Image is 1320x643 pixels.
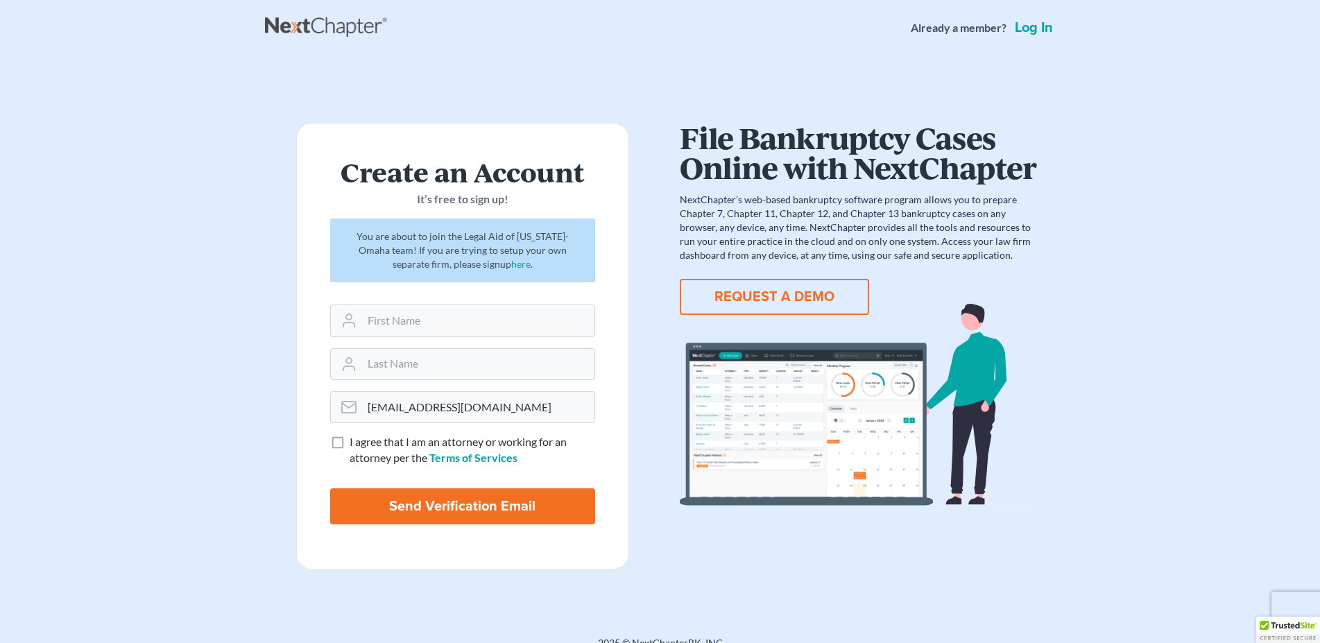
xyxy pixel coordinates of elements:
div: TrustedSite Certified [1256,617,1320,643]
input: First Name [362,305,594,336]
a: here [511,258,531,270]
p: NextChapter’s web-based bankruptcy software program allows you to prepare Chapter 7, Chapter 11, ... [680,193,1036,262]
input: Last Name [362,349,594,379]
p: It’s free to sign up! [330,191,595,207]
strong: Already a member? [911,20,1006,36]
input: Send Verification Email [330,488,595,524]
input: Email Address [362,392,594,422]
img: dashboard-867a026336fddd4d87f0941869007d5e2a59e2bc3a7d80a2916e9f42c0117099.svg [680,304,1036,506]
a: Terms of Services [429,451,517,464]
h1: File Bankruptcy Cases Online with NextChapter [680,123,1036,182]
a: Log in [1012,21,1056,35]
div: You are about to join the Legal Aid of [US_STATE]- Omaha team! If you are trying to setup your ow... [330,218,595,282]
button: REQUEST A DEMO [680,279,869,315]
span: I agree that I am an attorney or working for an attorney per the [350,435,567,464]
h2: Create an Account [330,157,595,186]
